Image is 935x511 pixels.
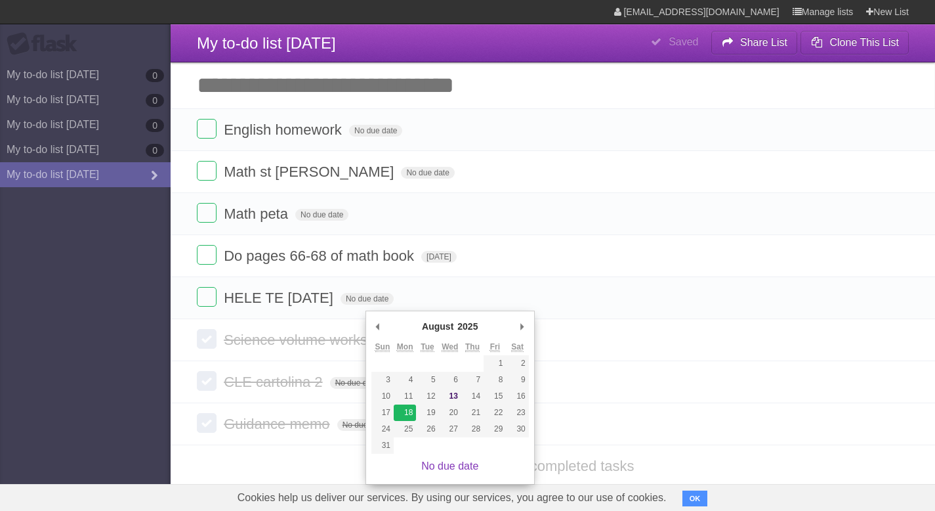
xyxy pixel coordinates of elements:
[506,372,528,388] button: 9
[330,377,383,389] span: No due date
[146,69,164,82] b: 0
[800,31,909,55] button: Clone This List
[224,332,399,348] span: Science volume worksheet
[439,388,461,405] button: 13
[197,119,217,139] label: Done
[341,293,394,305] span: No due date
[439,372,461,388] button: 6
[484,421,506,437] button: 29
[484,405,506,421] button: 22
[224,485,680,511] span: Cookies help us deliver our services. By using our services, you agree to our use of cookies.
[829,37,899,48] b: Clone This List
[224,122,345,138] span: English homework
[740,37,787,48] b: Share List
[375,342,390,352] abbr: Sunday
[484,355,506,372] button: 1
[401,167,454,179] span: No due date
[471,458,634,474] a: Show all completed tasks
[416,388,438,405] button: 12
[197,413,217,433] label: Done
[461,388,484,405] button: 14
[224,416,333,432] span: Guidance memo
[224,374,325,390] span: CLE cartolina 2
[197,161,217,181] label: Done
[416,421,438,437] button: 26
[420,317,455,336] div: August
[371,405,394,421] button: 17
[146,144,164,157] b: 0
[371,317,384,336] button: Previous Month
[506,355,528,372] button: 2
[461,405,484,421] button: 21
[349,125,402,137] span: No due date
[394,405,416,421] button: 18
[669,36,698,47] b: Saved
[439,421,461,437] button: 27
[421,251,457,263] span: [DATE]
[465,342,480,352] abbr: Thursday
[506,405,528,421] button: 23
[416,405,438,421] button: 19
[682,491,708,506] button: OK
[416,372,438,388] button: 5
[394,421,416,437] button: 25
[337,419,390,431] span: No due date
[421,342,434,352] abbr: Tuesday
[516,317,529,336] button: Next Month
[506,388,528,405] button: 16
[197,245,217,265] label: Done
[295,209,348,221] span: No due date
[484,372,506,388] button: 8
[394,372,416,388] button: 4
[197,287,217,307] label: Done
[197,34,336,52] span: My to-do list [DATE]
[371,421,394,437] button: 24
[421,460,478,472] a: No due date
[397,342,413,352] abbr: Monday
[197,329,217,349] label: Done
[490,342,500,352] abbr: Friday
[711,31,798,55] button: Share List
[511,342,524,352] abbr: Saturday
[484,388,506,405] button: 15
[224,164,397,180] span: Math st [PERSON_NAME]
[197,203,217,223] label: Done
[224,290,337,306] span: HELE TE [DATE]
[442,342,458,352] abbr: Wednesday
[371,372,394,388] button: 3
[224,248,417,264] span: Do pages 66-68 of math book
[146,119,164,132] b: 0
[371,388,394,405] button: 10
[394,388,416,405] button: 11
[224,206,291,222] span: Math peta
[371,437,394,454] button: 31
[197,371,217,391] label: Done
[7,32,85,56] div: Flask
[506,421,528,437] button: 30
[461,372,484,388] button: 7
[439,405,461,421] button: 20
[455,317,480,336] div: 2025
[461,421,484,437] button: 28
[146,94,164,107] b: 0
